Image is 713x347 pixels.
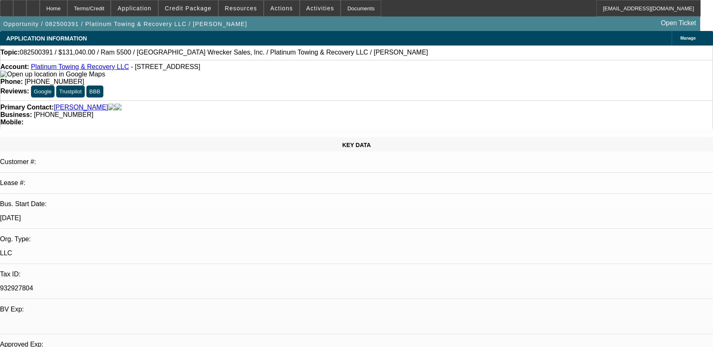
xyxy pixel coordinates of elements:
[300,0,341,16] button: Activities
[111,0,157,16] button: Application
[54,104,108,111] a: [PERSON_NAME]
[34,111,93,118] span: [PHONE_NUMBER]
[225,5,257,12] span: Resources
[0,71,105,78] a: View Google Maps
[342,142,371,148] span: KEY DATA
[0,63,29,70] strong: Account:
[25,78,84,85] span: [PHONE_NUMBER]
[117,5,151,12] span: Application
[159,0,218,16] button: Credit Package
[165,5,212,12] span: Credit Package
[219,0,263,16] button: Resources
[31,86,55,97] button: Google
[3,21,247,27] span: Opportunity / 082500391 / Platinum Towing & Recovery LLC / [PERSON_NAME]
[658,16,699,30] a: Open Ticket
[680,36,696,40] span: Manage
[56,86,84,97] button: Trustpilot
[0,88,29,95] strong: Reviews:
[0,71,105,78] img: Open up location in Google Maps
[0,49,20,56] strong: Topic:
[306,5,334,12] span: Activities
[264,0,299,16] button: Actions
[131,63,200,70] span: - [STREET_ADDRESS]
[20,49,428,56] span: 082500391 / $131,040.00 / Ram 5500 / [GEOGRAPHIC_DATA] Wrecker Sales, Inc. / Platinum Towing & Re...
[86,86,103,97] button: BBB
[0,104,54,111] strong: Primary Contact:
[270,5,293,12] span: Actions
[31,63,129,70] a: Platinum Towing & Recovery LLC
[115,104,122,111] img: linkedin-icon.png
[0,119,24,126] strong: Mobile:
[0,78,23,85] strong: Phone:
[6,35,87,42] span: APPLICATION INFORMATION
[108,104,115,111] img: facebook-icon.png
[0,111,32,118] strong: Business:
